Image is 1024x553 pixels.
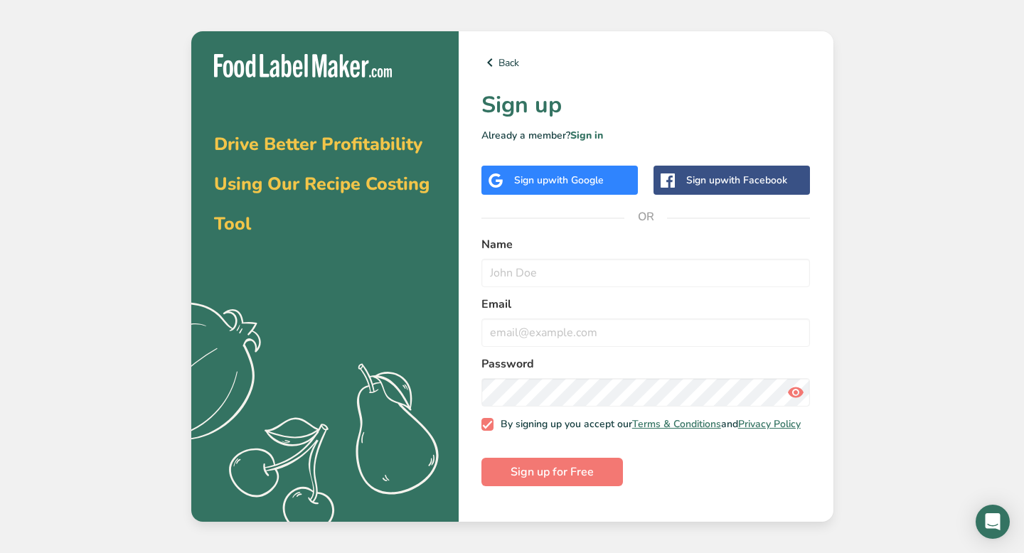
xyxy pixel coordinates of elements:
input: email@example.com [481,318,811,347]
label: Password [481,355,811,372]
span: Drive Better Profitability Using Our Recipe Costing Tool [214,132,430,236]
input: John Doe [481,259,811,287]
label: Email [481,296,811,313]
span: with Facebook [720,173,787,187]
a: Sign in [570,129,603,142]
div: Sign up [686,173,787,188]
a: Privacy Policy [738,417,801,431]
span: By signing up you accept our and [494,418,801,431]
p: Already a member? [481,128,811,143]
label: Name [481,236,811,253]
span: Sign up for Free [511,463,594,480]
span: with Google [548,173,604,187]
a: Terms & Conditions [632,417,721,431]
img: Food Label Maker [214,54,392,77]
div: Open Intercom Messenger [976,505,1010,539]
span: OR [624,195,667,238]
div: Sign up [514,173,604,188]
a: Back [481,54,811,71]
h1: Sign up [481,88,811,122]
button: Sign up for Free [481,458,623,486]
